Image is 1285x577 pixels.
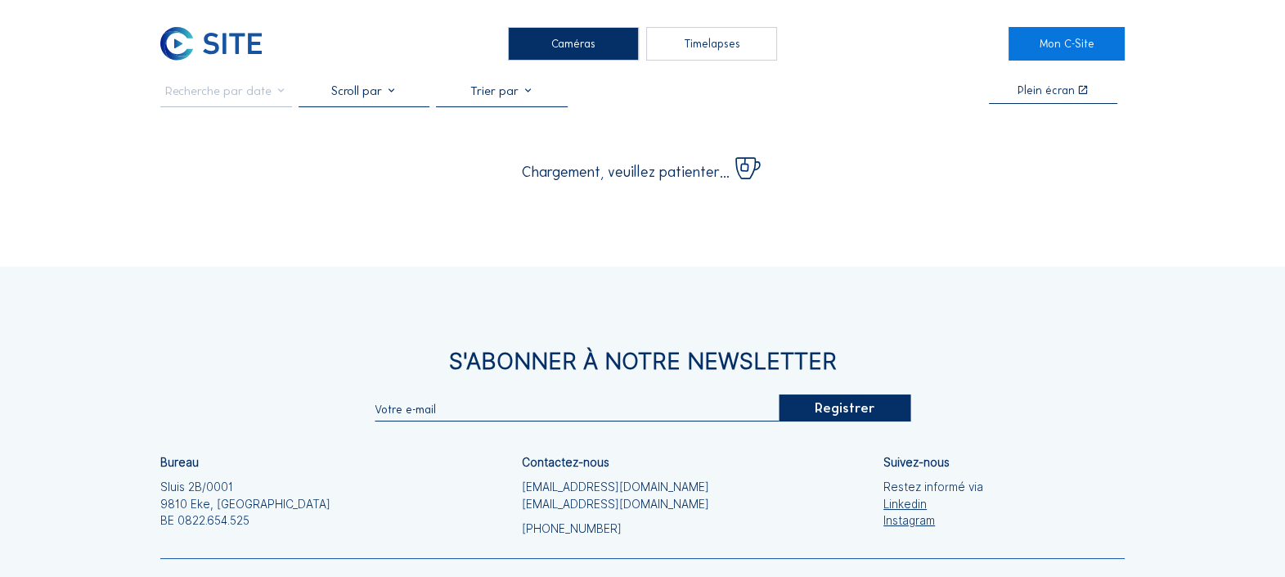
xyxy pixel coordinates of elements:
div: S'Abonner à notre newsletter [160,350,1124,373]
div: Plein écran [1018,85,1075,97]
a: [EMAIL_ADDRESS][DOMAIN_NAME] [522,496,709,513]
div: Caméras [508,27,639,61]
div: Registrer [780,394,910,421]
span: Chargement, veuillez patienter... [522,165,730,180]
div: Restez informé via [883,479,983,530]
a: Instagram [883,512,983,530]
input: Recherche par date 󰅀 [160,83,291,98]
a: Linkedin [883,496,983,513]
a: C-SITE Logo [160,27,276,61]
img: C-SITE Logo [160,27,261,61]
div: Contactez-nous [522,458,609,469]
a: [PHONE_NUMBER] [522,521,709,538]
a: Mon C-Site [1009,27,1124,61]
div: Bureau [160,458,199,469]
div: Suivez-nous [883,458,950,469]
div: Timelapses [646,27,777,61]
a: [EMAIL_ADDRESS][DOMAIN_NAME] [522,479,709,496]
div: Sluis 2B/0001 9810 Eke, [GEOGRAPHIC_DATA] BE 0822.654.525 [160,479,330,530]
input: Votre e-mail [375,402,780,416]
